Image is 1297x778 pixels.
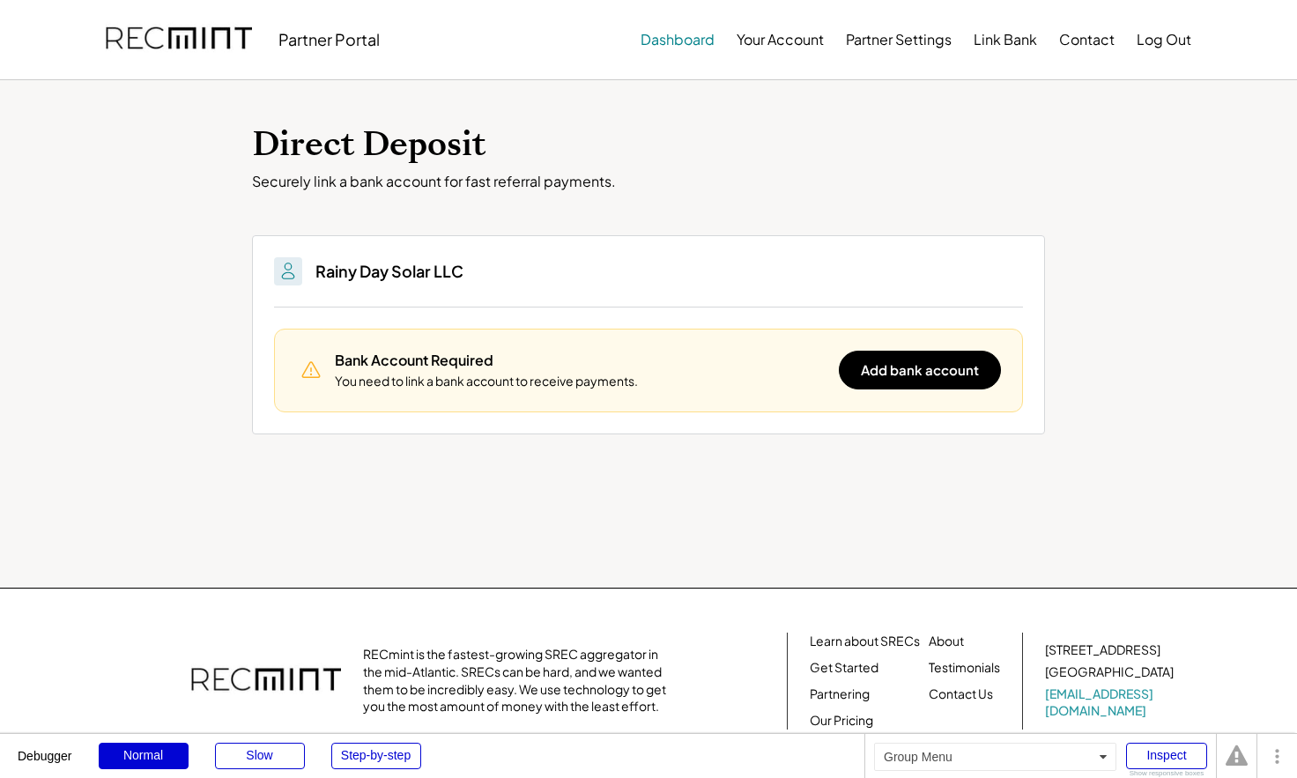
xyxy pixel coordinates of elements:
[331,743,421,769] div: Step-by-step
[1045,685,1177,720] a: [EMAIL_ADDRESS][DOMAIN_NAME]
[641,22,715,57] button: Dashboard
[929,659,1000,677] a: Testimonials
[737,22,824,57] button: Your Account
[106,10,252,70] img: recmint-logotype%403x.png
[846,22,952,57] button: Partner Settings
[1137,22,1191,57] button: Log Out
[278,261,299,282] img: People.svg
[315,261,463,281] h3: Rainy Day Solar LLC
[335,351,493,370] div: Bank Account Required
[1059,22,1115,57] button: Contact
[810,685,870,703] a: Partnering
[1045,663,1174,681] div: [GEOGRAPHIC_DATA]
[215,743,305,769] div: Slow
[929,685,993,703] a: Contact Us
[839,351,1001,389] button: Add bank account
[974,22,1037,57] button: Link Bank
[1045,641,1160,659] div: [STREET_ADDRESS]
[252,124,1045,166] h1: Direct Deposit
[335,373,638,390] div: You need to link a bank account to receive payments.
[1126,770,1207,777] div: Show responsive boxes
[1126,743,1207,769] div: Inspect
[929,633,964,650] a: About
[810,659,878,677] a: Get Started
[810,633,920,650] a: Learn about SRECs
[363,646,676,715] div: RECmint is the fastest-growing SREC aggregator in the mid-Atlantic. SRECs can be hard, and we wan...
[252,173,1045,191] div: Securely link a bank account for fast referral payments.
[191,650,341,712] img: recmint-logotype%403x.png
[278,29,380,49] div: Partner Portal
[874,743,1116,771] div: Group Menu
[810,712,873,730] a: Our Pricing
[99,743,189,769] div: Normal
[18,734,72,762] div: Debugger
